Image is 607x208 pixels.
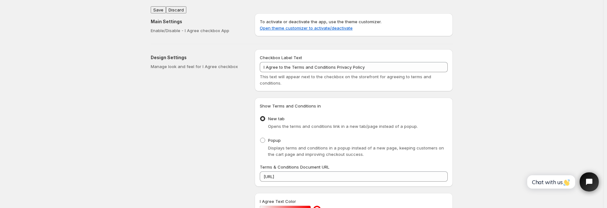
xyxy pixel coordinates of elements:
[151,18,245,25] h2: Main Settings
[151,27,245,34] p: Enable/Disable - I Agree checkbox App
[151,54,245,61] h2: Design Settings
[260,164,329,170] span: Terms & Conditions Document URL
[166,6,186,13] button: Discard
[260,25,353,31] a: Open theme customizer to activate/deactivate
[260,74,431,86] span: This text will appear next to the checkbox on the storefront for agreeing to terms and conditions.
[268,138,281,143] span: Popup
[520,167,604,197] iframe: Tidio Chat
[260,18,448,31] p: To activate or deactivate the app, use the theme customizer.
[151,63,245,70] p: Manage look and feel for I Agree checkbox
[268,145,444,157] span: Displays terms and conditions in a popup instead of a new page, keeping customers on the cart pag...
[260,103,321,108] span: Show Terms and Conditions in
[151,6,166,13] button: Save
[260,55,302,60] span: Checkbox Label Text
[260,198,296,205] label: I Agree Text Color
[268,116,285,121] span: New tab
[268,124,418,129] span: Opens the terms and conditions link in a new tab/page instead of a popup.
[260,171,448,182] input: https://yourstoredomain.com/termsandconditions.html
